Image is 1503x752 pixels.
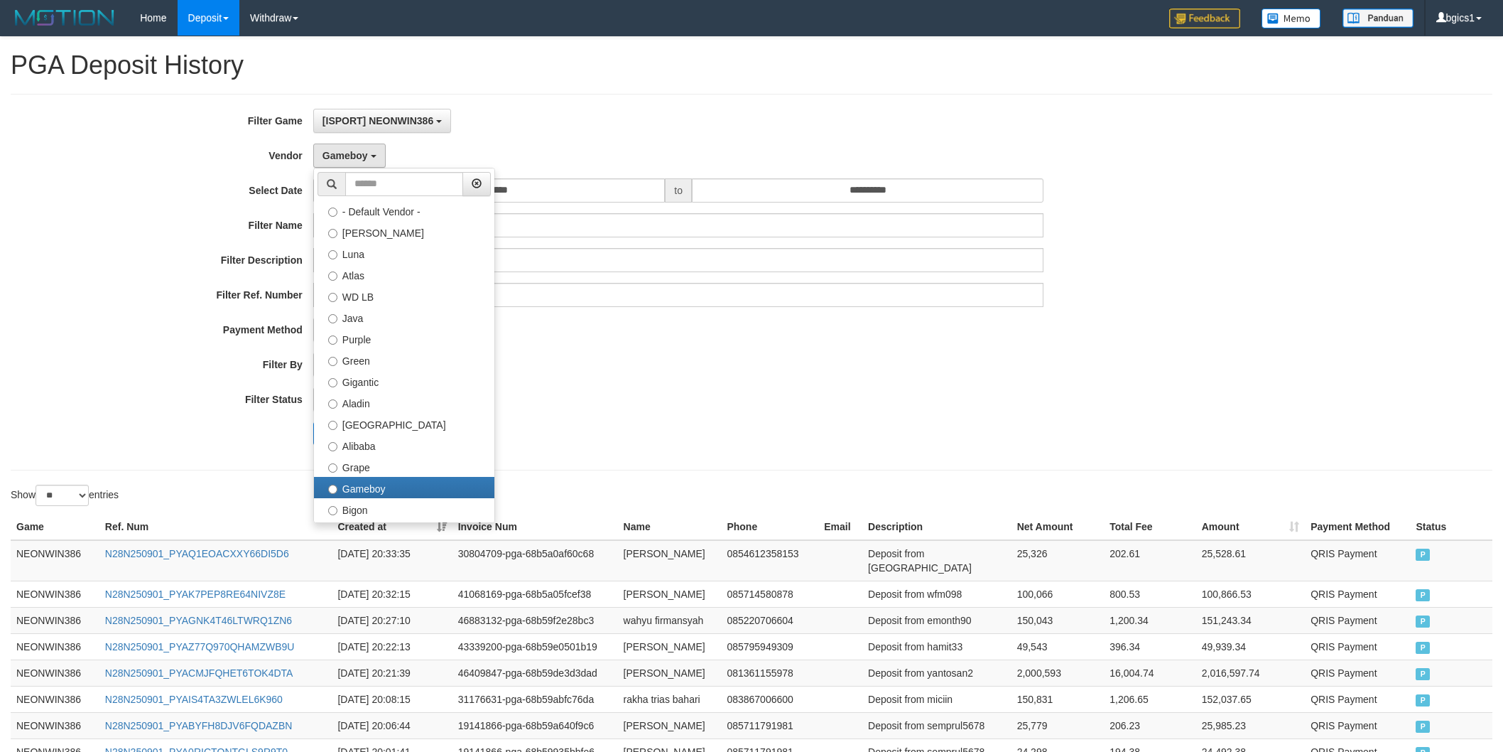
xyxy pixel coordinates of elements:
[11,660,99,686] td: NEONWIN386
[618,540,722,581] td: [PERSON_NAME]
[1416,589,1430,601] span: PAID
[1410,514,1492,540] th: Status
[332,607,452,633] td: [DATE] 20:27:10
[1104,660,1196,686] td: 16,004.74
[314,221,494,242] label: [PERSON_NAME]
[618,686,722,712] td: rakha trias bahari
[818,514,862,540] th: Email
[452,540,618,581] td: 30804709-pga-68b5a0af60c68
[11,7,119,28] img: MOTION_logo.png
[721,686,818,712] td: 083867006600
[314,349,494,370] label: Green
[332,540,452,581] td: [DATE] 20:33:35
[665,178,692,203] span: to
[332,660,452,686] td: [DATE] 20:21:39
[1169,9,1240,28] img: Feedback.jpg
[862,686,1011,712] td: Deposit from miciin
[328,357,337,366] input: Green
[313,109,451,133] button: [ISPORT] NEONWIN386
[99,514,332,540] th: Ref. Num
[105,667,293,679] a: N28N250901_PYACMJFQHET6TOK4DTA
[332,581,452,607] td: [DATE] 20:32:15
[1305,607,1410,633] td: QRIS Payment
[1305,514,1410,540] th: Payment Method
[1342,9,1414,28] img: panduan.png
[314,434,494,456] label: Alibaba
[1196,607,1305,633] td: 151,243.34
[1196,514,1305,540] th: Amount: activate to sort column ascending
[328,378,337,387] input: Gigantic
[328,485,337,494] input: Gameboy
[1196,686,1305,712] td: 152,037.65
[322,150,368,161] span: Gameboy
[452,686,618,712] td: 31176631-pga-68b59abfc76da
[1104,581,1196,607] td: 800.53
[328,314,337,323] input: Java
[328,421,337,430] input: [GEOGRAPHIC_DATA]
[862,712,1011,738] td: Deposit from semprul5678
[1305,660,1410,686] td: QRIS Payment
[862,607,1011,633] td: Deposit from emonth90
[1305,540,1410,581] td: QRIS Payment
[332,514,452,540] th: Created at: activate to sort column ascending
[618,581,722,607] td: [PERSON_NAME]
[11,514,99,540] th: Game
[721,514,818,540] th: Phone
[1305,712,1410,738] td: QRIS Payment
[314,477,494,498] label: Gameboy
[105,694,283,705] a: N28N250901_PYAIS4TA3ZWLEL6K960
[618,712,722,738] td: [PERSON_NAME]
[618,660,722,686] td: [PERSON_NAME]
[314,520,494,541] label: Allstar
[314,498,494,520] label: Bigon
[11,51,1492,80] h1: PGA Deposit History
[328,442,337,451] input: Alibaba
[328,463,337,473] input: Grape
[1416,642,1430,654] span: PAID
[862,514,1011,540] th: Description
[105,720,293,731] a: N28N250901_PYABYFH8DJV6FQDAZBN
[11,607,99,633] td: NEONWIN386
[1196,633,1305,660] td: 49,939.34
[1416,721,1430,733] span: PAID
[618,514,722,540] th: Name
[1011,633,1105,660] td: 49,543
[862,633,1011,660] td: Deposit from hamit33
[332,686,452,712] td: [DATE] 20:08:15
[313,144,386,168] button: Gameboy
[721,712,818,738] td: 085711791981
[1196,540,1305,581] td: 25,528.61
[452,660,618,686] td: 46409847-pga-68b59de3d3dad
[1416,549,1430,561] span: PAID
[11,581,99,607] td: NEONWIN386
[328,399,337,409] input: Aladin
[314,306,494,328] label: Java
[1011,540,1105,581] td: 25,326
[1104,686,1196,712] td: 1,206.65
[1104,633,1196,660] td: 396.34
[1305,581,1410,607] td: QRIS Payment
[314,370,494,392] label: Gigantic
[11,540,99,581] td: NEONWIN386
[452,607,618,633] td: 46883132-pga-68b59f2e28bc3
[328,293,337,302] input: WD LB
[452,712,618,738] td: 19141866-pga-68b59a640f9c6
[1011,712,1105,738] td: 25,779
[36,485,89,506] select: Showentries
[11,485,119,506] label: Show entries
[721,607,818,633] td: 085220706604
[721,660,818,686] td: 081361155978
[314,285,494,306] label: WD LB
[11,633,99,660] td: NEONWIN386
[618,607,722,633] td: wahyu firmansyah
[1261,9,1321,28] img: Button%20Memo.svg
[328,208,337,217] input: - Default Vendor -
[1305,633,1410,660] td: QRIS Payment
[1416,668,1430,680] span: PAID
[328,506,337,515] input: Bigon
[1104,514,1196,540] th: Total Fee
[105,641,295,652] a: N28N250901_PYAZ77Q970QHAMZWB9U
[862,581,1011,607] td: Deposit from wfm098
[314,456,494,477] label: Grape
[314,242,494,264] label: Luna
